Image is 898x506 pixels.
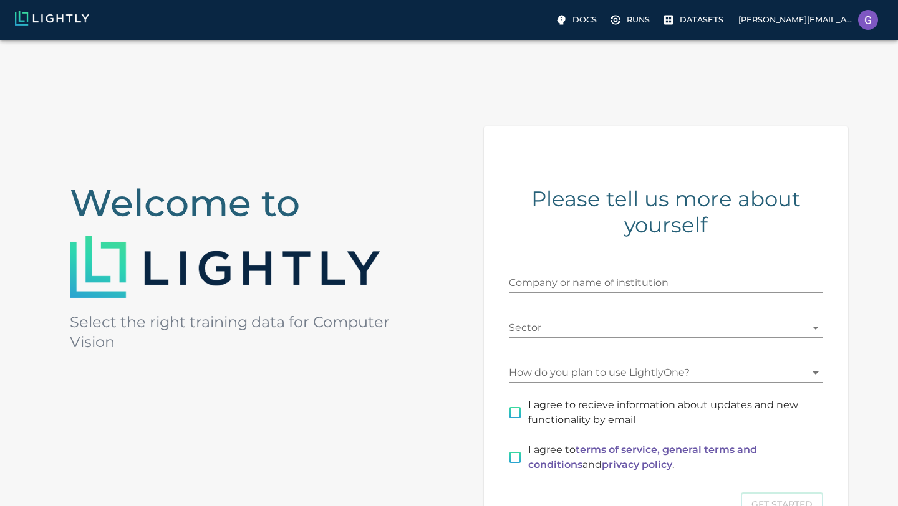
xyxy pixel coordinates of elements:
[738,14,853,26] p: [PERSON_NAME][EMAIL_ADDRESS][DOMAIN_NAME]
[70,181,414,226] h2: Welcome to
[607,10,655,30] a: Please complete one of our getting started guides to active the full UI
[70,312,414,352] h5: Select the right training data for Computer Vision
[660,10,728,30] a: Please complete one of our getting started guides to active the full UI
[553,10,602,30] label: Docs
[528,444,757,470] a: terms of service, general terms and conditions
[602,459,672,470] a: privacy policy
[627,14,650,26] p: Runs
[680,14,723,26] p: Datasets
[733,6,883,34] label: [PERSON_NAME][EMAIL_ADDRESS][DOMAIN_NAME]Gayathri K
[528,398,813,427] span: I agree to recieve information about updates and new functionality by email
[15,11,89,26] img: Lightly
[70,236,380,298] img: Lightly
[572,14,597,26] p: Docs
[528,442,813,472] p: I agree to and .
[858,10,878,30] img: Gayathri K
[509,186,823,238] h4: Please tell us more about yourself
